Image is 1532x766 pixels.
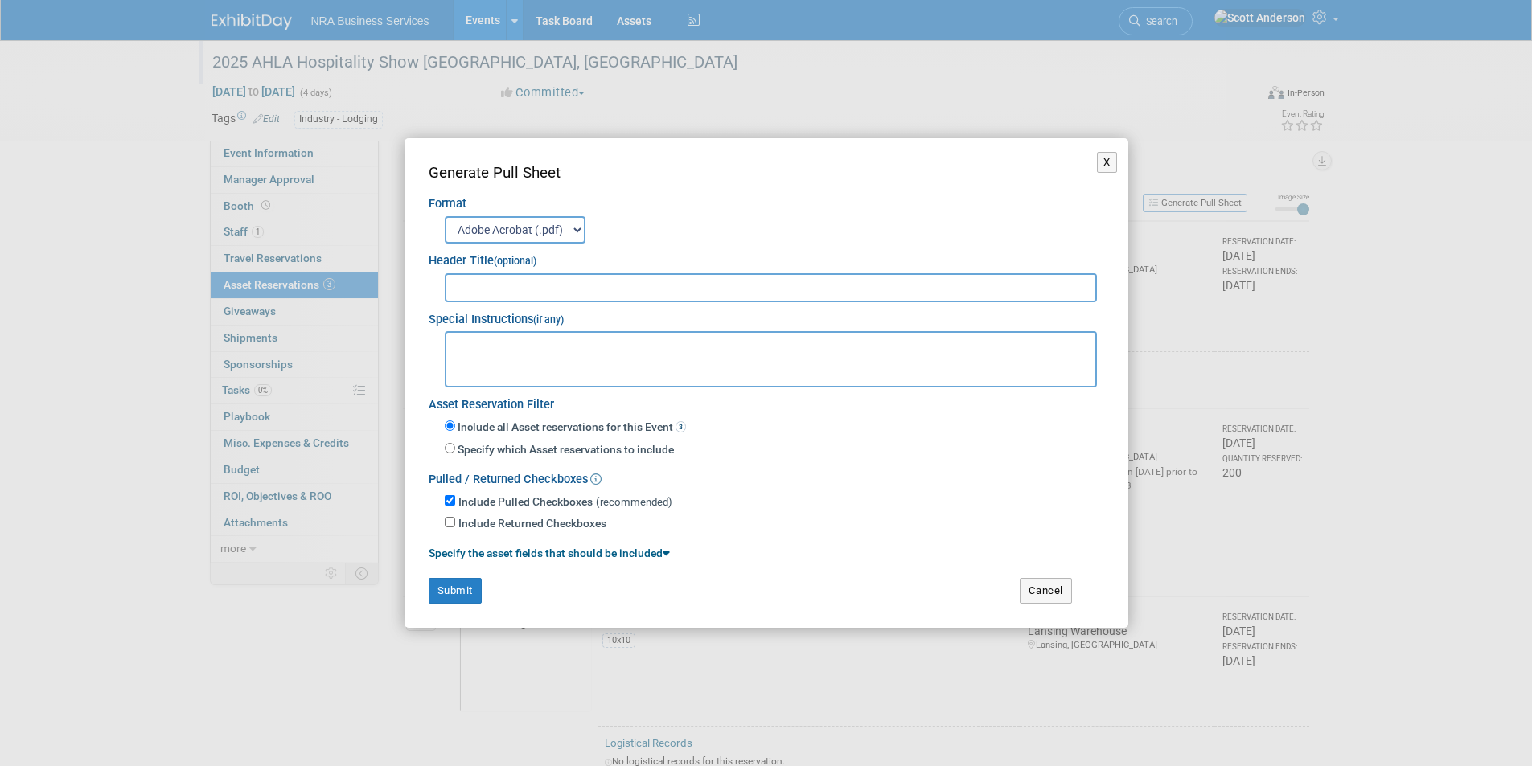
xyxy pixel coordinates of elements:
[1097,152,1117,173] button: X
[458,516,606,532] label: Include Returned Checkboxes
[429,302,1104,329] div: Special Instructions
[429,162,1104,184] div: Generate Pull Sheet
[455,420,686,436] label: Include all Asset reservations for this Event
[1020,578,1072,604] button: Cancel
[429,387,1104,414] div: Asset Reservation Filter
[429,244,1104,270] div: Header Title
[533,314,564,326] small: (if any)
[429,184,1104,213] div: Format
[596,496,672,508] span: (recommended)
[429,547,670,559] a: Specify the asset fields that should be included
[676,421,686,432] span: 3
[429,578,482,604] button: Submit
[458,494,593,510] label: Include Pulled Checkboxes
[429,462,1104,489] div: Pulled / Returned Checkboxes
[494,256,536,267] small: (optional)
[455,442,674,458] label: Specify which Asset reservations to include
